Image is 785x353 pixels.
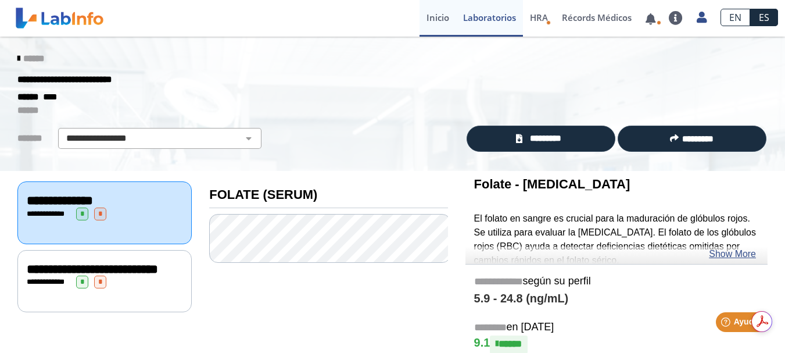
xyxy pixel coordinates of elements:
[530,12,548,23] span: HRA
[474,336,759,353] h4: 9.1
[474,321,759,334] h5: en [DATE]
[474,292,759,306] h4: 5.9 - 24.8 (ng/mL)
[474,212,759,268] p: El folato en sangre es crucial para la maduración de glóbulos rojos. Se utiliza para evaluar la [...
[474,275,759,288] h5: según su perfil
[709,247,756,261] a: Show More
[474,177,630,191] b: Folate - [MEDICAL_DATA]
[721,9,750,26] a: EN
[750,9,778,26] a: ES
[209,187,317,202] b: FOLATE (SERUM)
[682,308,772,340] iframe: Help widget launcher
